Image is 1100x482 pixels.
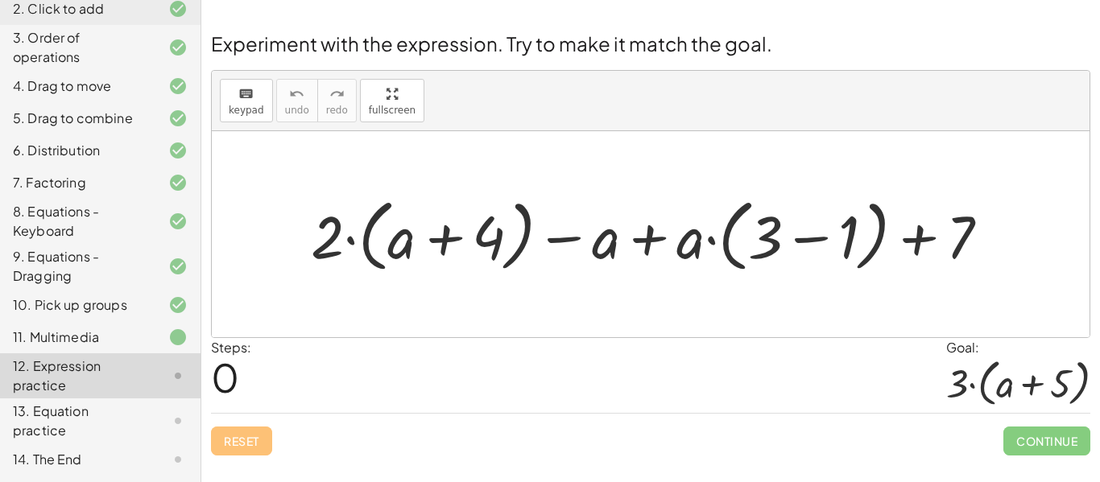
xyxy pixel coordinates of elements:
div: 10. Pick up groups [13,295,143,315]
span: undo [285,105,309,116]
span: fullscreen [369,105,416,116]
div: 6. Distribution [13,141,143,160]
i: Task not started. [168,411,188,431]
button: redoredo [317,79,357,122]
div: 11. Multimedia [13,328,143,347]
span: keypad [229,105,264,116]
i: Task finished and correct. [168,76,188,96]
i: Task finished and correct. [168,141,188,160]
div: Goal: [946,338,1090,357]
div: 9. Equations - Dragging [13,247,143,286]
i: Task finished and correct. [168,295,188,315]
i: Task finished and correct. [168,38,188,57]
div: 8. Equations - Keyboard [13,202,143,241]
label: Steps: [211,339,251,356]
button: fullscreen [360,79,424,122]
i: Task finished and correct. [168,109,188,128]
i: Task finished and correct. [168,173,188,192]
i: Task finished and correct. [168,257,188,276]
span: 0 [211,352,239,402]
span: Experiment with the expression. Try to make it match the goal. [211,31,772,56]
div: 12. Expression practice [13,356,143,395]
button: keyboardkeypad [220,79,273,122]
span: redo [326,105,348,116]
i: Task not started. [168,450,188,469]
div: 5. Drag to combine [13,109,143,128]
i: Task not started. [168,366,188,385]
i: keyboard [238,84,254,104]
div: 4. Drag to move [13,76,143,96]
i: redo [329,84,345,104]
i: Task finished and correct. [168,212,188,231]
div: 13. Equation practice [13,402,143,440]
div: 3. Order of operations [13,28,143,67]
i: undo [289,84,304,104]
button: undoundo [276,79,318,122]
div: 14. The End [13,450,143,469]
i: Task finished. [168,328,188,347]
div: 7. Factoring [13,173,143,192]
